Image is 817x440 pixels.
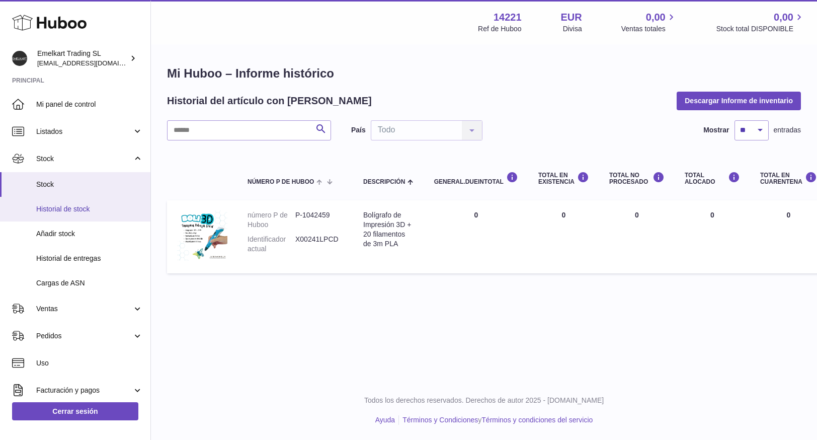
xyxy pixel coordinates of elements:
a: 0,00 Ventas totales [621,11,677,34]
span: Cargas de ASN [36,278,143,288]
span: Stock [36,180,143,189]
div: Total NO PROCESADO [609,172,665,185]
label: País [351,125,366,135]
span: número P de Huboo [248,179,314,185]
a: Términos y condiciones del servicio [481,416,593,424]
img: product image [177,210,227,261]
div: Ref de Huboo [478,24,521,34]
div: Bolígrafo de Impresión 3D + 20 filamentos de 3m PLA [363,210,414,249]
h2: Historial del artículo con [PERSON_NAME] [167,94,372,108]
dd: X00241LPCD [295,235,343,254]
span: Stock total DISPONIBLE [716,24,805,34]
button: Descargar Informe de inventario [677,92,801,110]
div: Total en EXISTENCIA [538,172,589,185]
span: Añadir stock [36,229,143,239]
div: Emelkart Trading SL [37,49,128,68]
span: Ventas totales [621,24,677,34]
span: 0,00 [646,11,666,24]
label: Mostrar [703,125,729,135]
td: 0 [424,200,528,273]
div: Dominio: [DOMAIN_NAME] [26,26,113,34]
span: Historial de stock [36,204,143,214]
img: website_grey.svg [16,26,24,34]
span: Facturación y pagos [36,386,132,395]
span: Historial de entregas [36,254,143,263]
img: tab_keywords_by_traffic_grey.svg [107,58,115,66]
strong: EUR [561,11,582,24]
div: Dominio [53,59,77,66]
div: general.dueInTotal [434,172,518,185]
dt: número P de Huboo [248,210,295,230]
span: Uso [36,358,143,368]
a: Ayuda [375,416,395,424]
a: Términos y Condiciones [402,416,478,424]
div: Total en CUARENTENA [760,172,817,185]
dt: Identificador actual [248,235,295,254]
strong: 14221 [494,11,522,24]
h1: Mi Huboo – Informe histórico [167,65,801,82]
div: Divisa [563,24,582,34]
span: Descripción [363,179,405,185]
span: [EMAIL_ADDRESS][DOMAIN_NAME] [37,59,148,67]
p: Todos los derechos reservados. Derechos de autor 2025 - [DOMAIN_NAME] [159,396,809,405]
td: 0 [528,200,599,273]
span: Pedidos [36,331,132,341]
span: Mi panel de control [36,100,143,109]
td: 0 [675,200,750,273]
span: entradas [774,125,801,135]
img: emelkarttrading@gmail.com [12,51,27,66]
div: v 4.0.25 [28,16,49,24]
img: tab_domain_overview_orange.svg [42,58,50,66]
span: Ventas [36,304,132,314]
dd: P-1042459 [295,210,343,230]
li: y [399,415,593,425]
img: logo_orange.svg [16,16,24,24]
span: 0,00 [774,11,793,24]
td: 0 [599,200,675,273]
a: 0,00 Stock total DISPONIBLE [716,11,805,34]
span: Stock [36,154,132,164]
a: Cerrar sesión [12,402,138,420]
div: Palabras clave [118,59,160,66]
span: Listados [36,127,132,136]
div: Total ALOCADO [685,172,740,185]
span: 0 [787,211,791,219]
